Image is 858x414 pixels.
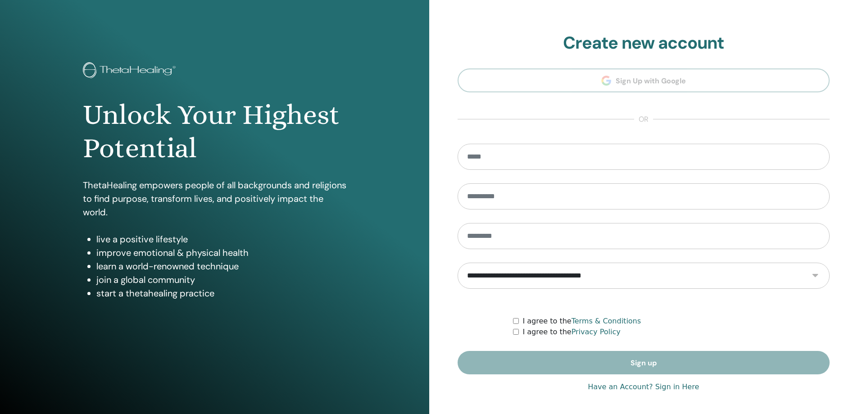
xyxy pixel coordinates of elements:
li: start a thetahealing practice [96,287,346,300]
a: Privacy Policy [572,328,621,336]
li: learn a world-renowned technique [96,259,346,273]
h1: Unlock Your Highest Potential [83,98,346,165]
li: live a positive lifestyle [96,232,346,246]
label: I agree to the [522,327,620,337]
a: Terms & Conditions [572,317,641,325]
li: join a global community [96,273,346,287]
label: I agree to the [522,316,641,327]
p: ThetaHealing empowers people of all backgrounds and religions to find purpose, transform lives, a... [83,178,346,219]
a: Have an Account? Sign in Here [588,382,699,392]
li: improve emotional & physical health [96,246,346,259]
span: or [634,114,653,125]
h2: Create new account [458,33,830,54]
